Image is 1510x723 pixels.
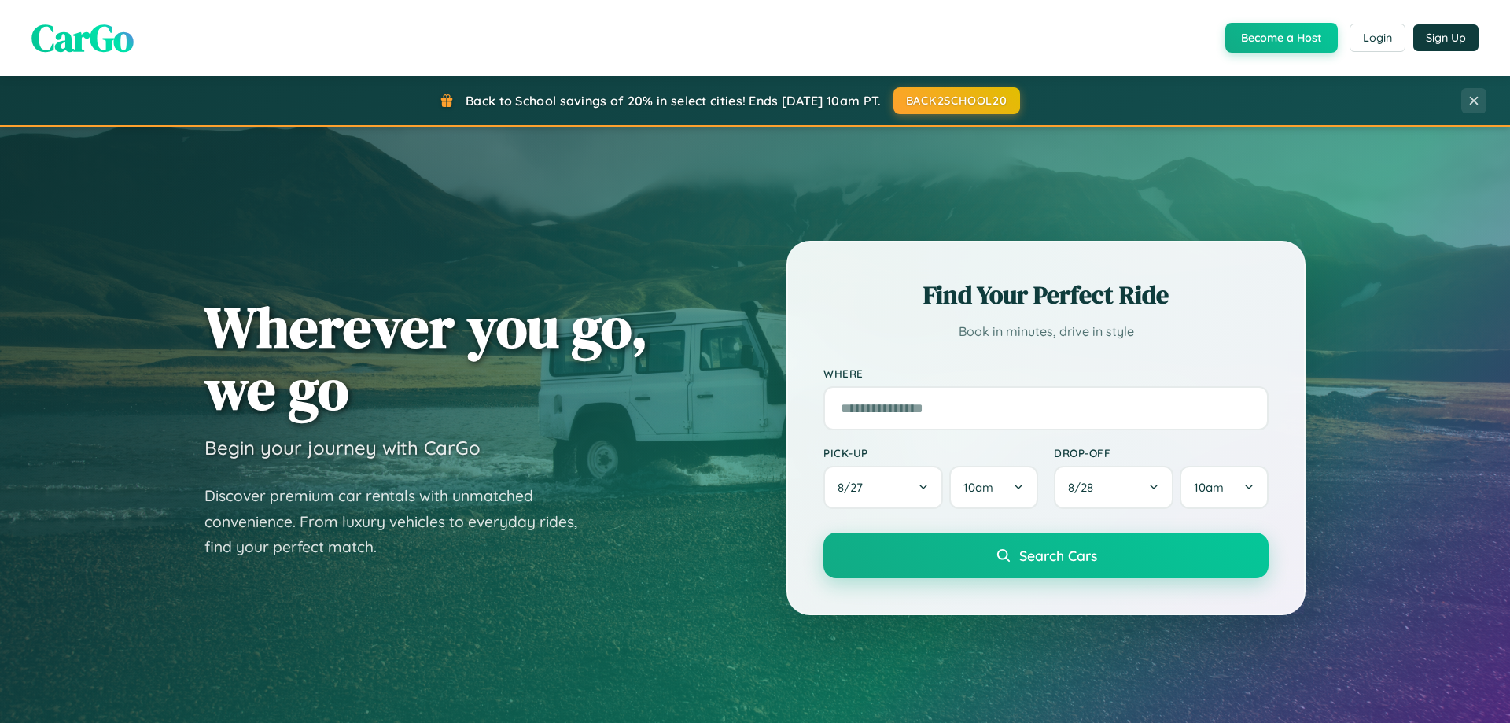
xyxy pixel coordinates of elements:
h3: Begin your journey with CarGo [204,436,481,459]
button: 10am [949,466,1038,509]
p: Book in minutes, drive in style [823,320,1269,343]
button: 8/28 [1054,466,1173,509]
span: 8 / 27 [838,480,871,495]
button: Login [1350,24,1405,52]
span: 10am [963,480,993,495]
span: 8 / 28 [1068,480,1101,495]
span: Search Cars [1019,547,1097,564]
span: 10am [1194,480,1224,495]
button: BACK2SCHOOL20 [893,87,1020,114]
button: 8/27 [823,466,943,509]
p: Discover premium car rentals with unmatched convenience. From luxury vehicles to everyday rides, ... [204,483,598,560]
h2: Find Your Perfect Ride [823,278,1269,312]
label: Drop-off [1054,446,1269,459]
label: Pick-up [823,446,1038,459]
label: Where [823,367,1269,380]
button: Search Cars [823,533,1269,578]
span: Back to School savings of 20% in select cities! Ends [DATE] 10am PT. [466,93,881,109]
button: 10am [1180,466,1269,509]
button: Become a Host [1225,23,1338,53]
h1: Wherever you go, we go [204,296,648,420]
button: Sign Up [1413,24,1479,51]
span: CarGo [31,12,134,64]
